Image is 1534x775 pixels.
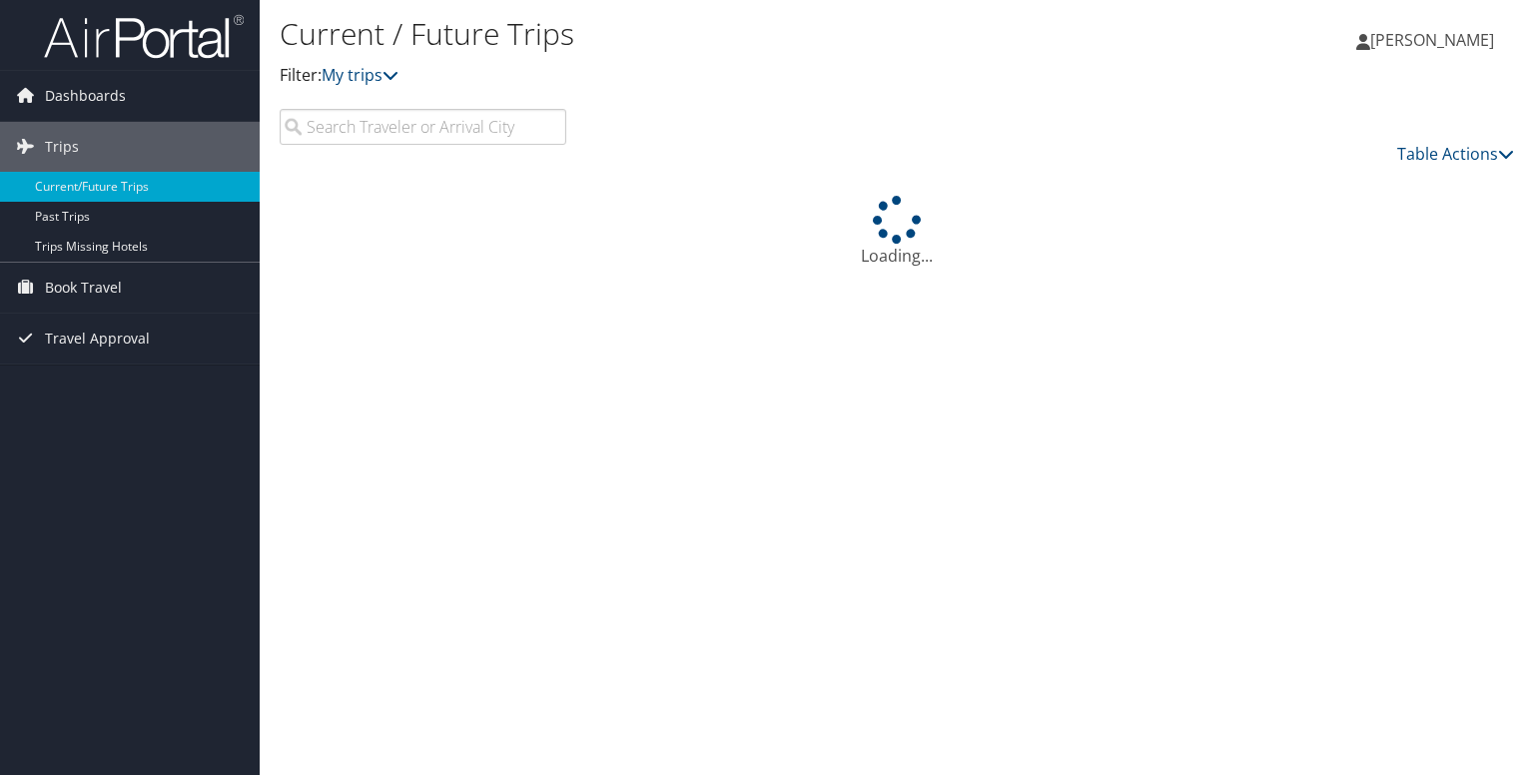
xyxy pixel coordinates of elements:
[45,314,150,364] span: Travel Approval
[45,263,122,313] span: Book Travel
[280,109,566,145] input: Search Traveler or Arrival City
[322,64,398,86] a: My trips
[1356,10,1514,70] a: [PERSON_NAME]
[1397,143,1514,165] a: Table Actions
[280,63,1103,89] p: Filter:
[280,13,1103,55] h1: Current / Future Trips
[1370,29,1494,51] span: [PERSON_NAME]
[280,196,1514,268] div: Loading...
[45,122,79,172] span: Trips
[45,71,126,121] span: Dashboards
[44,13,244,60] img: airportal-logo.png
